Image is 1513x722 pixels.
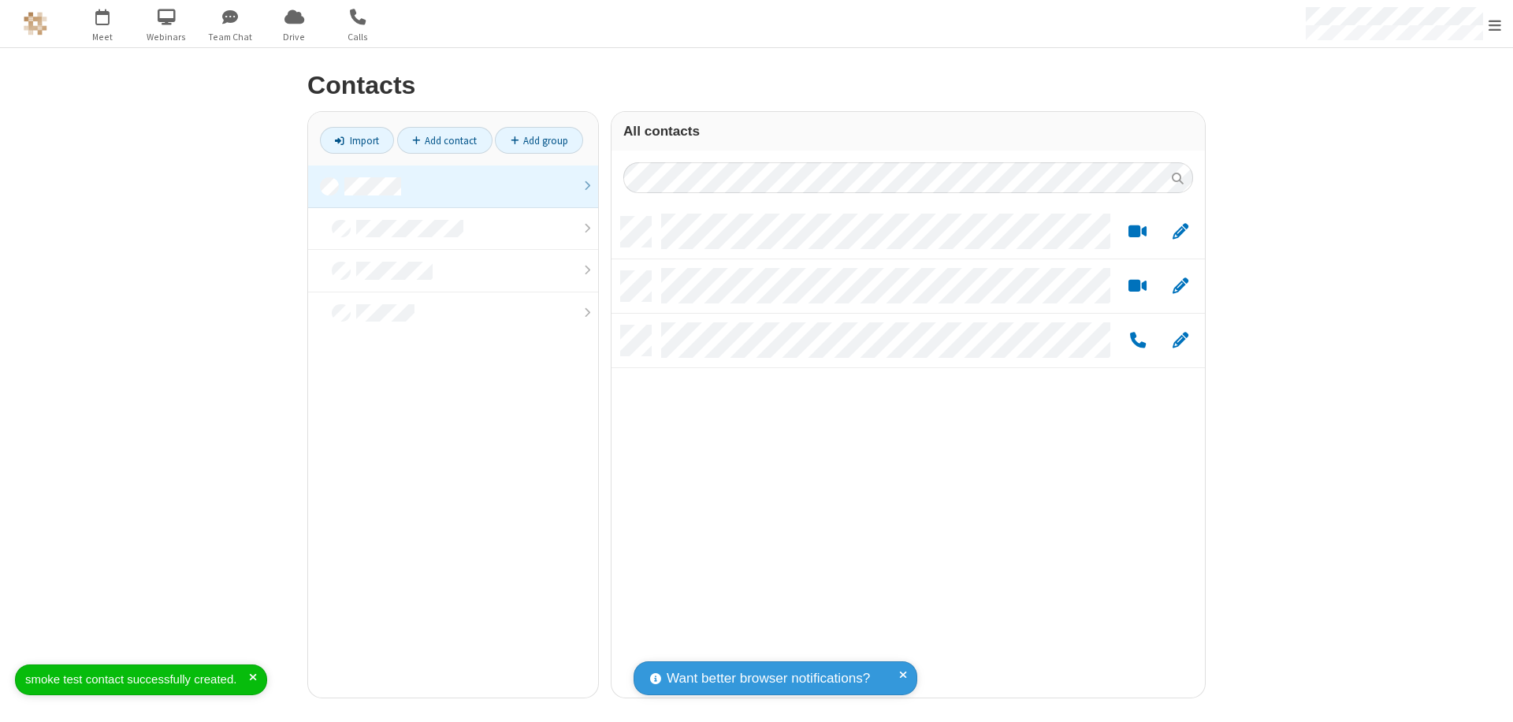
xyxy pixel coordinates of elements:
span: Meet [73,30,132,44]
button: Start a video meeting [1122,222,1153,242]
span: Calls [329,30,388,44]
div: grid [612,205,1205,698]
span: Want better browser notifications? [667,668,870,689]
button: Start a video meeting [1122,277,1153,296]
h2: Contacts [307,72,1206,99]
a: Import [320,127,394,154]
button: Edit [1165,277,1195,296]
span: Team Chat [201,30,260,44]
a: Add contact [397,127,493,154]
button: Edit [1165,331,1195,351]
h3: All contacts [623,124,1193,139]
span: Drive [265,30,324,44]
button: Edit [1165,222,1195,242]
span: Webinars [137,30,196,44]
img: QA Selenium DO NOT DELETE OR CHANGE [24,12,47,35]
button: Call by phone [1122,331,1153,351]
a: Add group [495,127,583,154]
div: smoke test contact successfully created. [25,671,249,689]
